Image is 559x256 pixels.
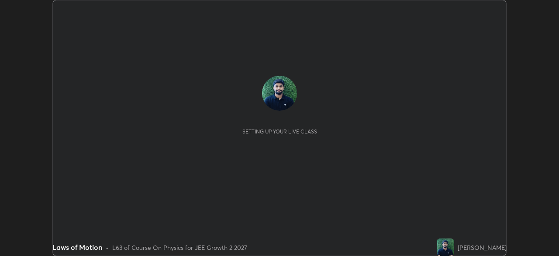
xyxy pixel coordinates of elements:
img: 77ba4126559f4ddba4dd2c35227dad6a.jpg [437,238,454,256]
div: Setting up your live class [242,128,317,135]
div: Laws of Motion [52,242,102,252]
div: L63 of Course On Physics for JEE Growth 2 2027 [112,243,247,252]
div: [PERSON_NAME] [458,243,507,252]
div: • [106,243,109,252]
img: 77ba4126559f4ddba4dd2c35227dad6a.jpg [262,76,297,111]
